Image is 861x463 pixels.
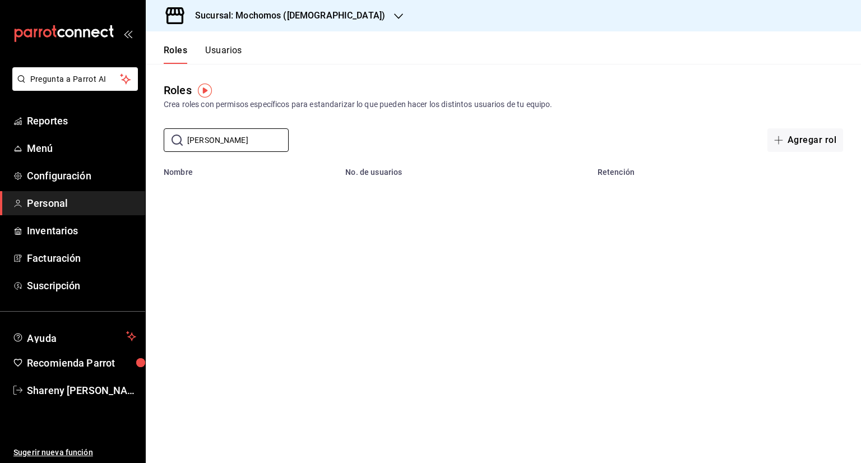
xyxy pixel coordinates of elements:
a: Pregunta a Parrot AI [8,81,138,93]
span: Shareny [PERSON_NAME] [27,383,136,398]
span: Configuración [27,168,136,183]
button: Usuarios [205,45,242,64]
button: Roles [164,45,187,64]
div: Crea roles con permisos específicos para estandarizar lo que pueden hacer los distintos usuarios ... [164,99,843,110]
div: Roles [164,82,192,99]
span: Sugerir nueva función [13,447,136,459]
input: Buscar rol [187,129,289,151]
th: No. de usuarios [339,161,591,177]
span: Facturación [27,251,136,266]
span: Menú [27,141,136,156]
span: Inventarios [27,223,136,238]
span: Recomienda Parrot [27,355,136,371]
div: navigation tabs [164,45,242,64]
th: Nombre [146,161,339,177]
span: Reportes [27,113,136,128]
img: Tooltip marker [198,84,212,98]
span: Pregunta a Parrot AI [30,73,121,85]
span: Suscripción [27,278,136,293]
span: Personal [27,196,136,211]
th: Retención [591,161,772,177]
h3: Sucursal: Mochomos ([DEMOGRAPHIC_DATA]) [186,9,385,22]
span: Ayuda [27,330,122,343]
button: open_drawer_menu [123,29,132,38]
button: Pregunta a Parrot AI [12,67,138,91]
button: Agregar rol [767,128,843,152]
